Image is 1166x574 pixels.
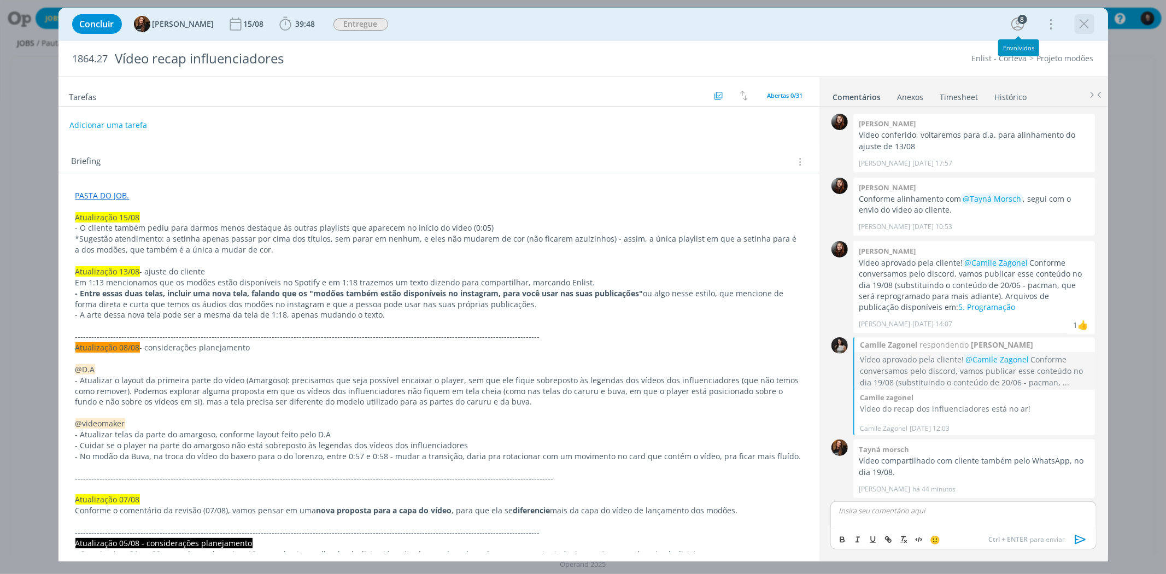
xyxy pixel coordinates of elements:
[1077,318,1088,331] div: Camile Zagonel
[75,418,125,429] span: @videomaker
[859,159,910,168] p: [PERSON_NAME]
[296,19,315,29] span: 39:48
[333,18,388,31] span: Entregue
[831,337,848,354] img: C
[963,194,1021,204] span: @Tayná Morsch
[831,241,848,257] img: E
[994,87,1028,103] a: Histórico
[860,424,907,434] p: Camile Zagonel
[989,535,1065,544] span: para enviar
[1009,15,1027,33] button: 8
[75,190,130,201] a: PASTA DO JOB.
[859,130,1089,152] p: Vídeo conferido, voltaremos para d.a. para alinhamento do ajuste de 13/08
[917,339,971,350] span: respondendo
[859,246,916,256] b: [PERSON_NAME]
[75,505,802,516] p: Conforme o comentário da revisão (07/08), vamos pensar em uma , para que ela se mais da capa do v...
[972,53,1027,63] a: Enlist - Corteva
[958,302,1015,312] a: 5. Programação
[989,535,1030,544] span: Ctrl + ENTER
[75,222,802,233] p: - O cliente também pediu para darmos menos destaque às outras playlists que aparecem no início do...
[72,14,122,34] button: Concluir
[69,89,97,102] span: Tarefas
[75,451,802,462] p: - No modão da Buva, na troca do vídeo do baxero para o do lorenzo, entre 0:57 e 0:58 - mudar a tr...
[75,549,802,560] p: - Os primeiros 21 ou 22 segundos podem virar 10 segundos (a escolha da playlist está muito demora...
[767,91,803,99] span: Abertas 0/31
[831,440,848,456] img: T
[244,20,266,28] div: 15/08
[153,20,214,28] span: [PERSON_NAME]
[740,91,748,101] img: arrow-down-up.svg
[898,92,924,103] div: Anexos
[912,484,956,494] span: há 44 minutos
[910,424,950,434] span: [DATE] 12:03
[912,159,952,168] span: [DATE] 17:57
[75,266,140,277] span: Atualização 13/08
[110,45,664,72] div: Vídeo recap influenciadores
[927,533,942,546] button: 🙂
[859,119,916,128] b: [PERSON_NAME]
[69,115,148,135] button: Adicionar uma tarefa
[860,393,913,402] b: Camile zagonel
[75,429,802,440] p: - Atualizar telas da parte do amargoso, conforme layout feito pelo D.A
[1073,319,1077,331] div: 1
[75,473,802,484] p: -------------------------------------------------------------------------------------------------...
[860,339,917,350] strong: Camile Zagonel
[859,444,909,454] b: Tayná morsch
[75,364,95,374] span: @D.A
[912,222,952,232] span: [DATE] 10:53
[859,455,1089,478] p: Vídeo compartilhado com cliente também pelo WhatsApp, no dia 19/08.
[75,527,540,537] span: -------------------------------------------------------------------------------------------------...
[58,8,1108,561] div: dialog
[859,484,910,494] p: [PERSON_NAME]
[75,342,802,353] p: - considerações planejamento
[75,331,540,342] span: -------------------------------------------------------------------------------------------------...
[75,538,253,548] span: Atualização 05/08 - considerações planejamento
[75,375,802,408] p: - Atualizar o layout da primeira parte do vídeo (Amargoso): precisamos que seja possível encaixar...
[75,277,802,288] p: Em 1:13 mencionamos que os modões estão disponíveis no Spotify e em 1:18 trazemos um texto dizend...
[831,178,848,194] img: E
[1003,44,1034,51] div: Envolvidos
[930,534,940,545] span: 🙂
[1037,53,1094,63] a: Projeto modões
[860,354,1089,388] div: Vídeo aprovado pela cliente! @@1091443@@ Conforme conversamos pelo discord, vamos publicar esse c...
[859,319,910,329] p: [PERSON_NAME]
[860,354,1089,388] p: Vídeo aprovado pela cliente! Conforme conversamos pelo discord, vamos publicar esse conteúdo no d...
[134,16,214,32] button: T[PERSON_NAME]
[964,257,1028,268] span: @Camile Zagonel
[75,342,140,353] span: Atualização 08/08
[859,183,916,192] b: [PERSON_NAME]
[833,87,882,103] a: Comentários
[75,266,802,277] p: - ajuste do cliente
[73,53,108,65] span: 1864.27
[317,505,452,516] strong: nova proposta para a capa do vídeo
[75,288,802,310] p: ou algo nesse estilo, que mencione de forma direta e curta que temos os áudios dos modões no inst...
[75,494,140,505] span: Atualização 07/08
[75,288,643,298] strong: - Entre essas duas telas, incluir uma nova tela, falando que os "modões também estão disponíveis ...
[859,222,910,232] p: [PERSON_NAME]
[859,194,1089,216] p: Conforme alinhamento com , segui com o envio do vídeo ao cliente.
[134,16,150,32] img: T
[1018,15,1027,24] div: 8
[940,87,979,103] a: Timesheet
[75,212,140,222] span: Atualização 15/08
[513,505,550,516] strong: diferencie
[75,440,802,451] p: - Cuidar se o player na parte do amargoso não está sobreposto às legendas dos vídeos dos influenc...
[72,155,101,169] span: Briefing
[912,319,952,329] span: [DATE] 14:07
[965,354,1029,365] span: @Camile Zagonel
[971,339,1033,350] strong: [PERSON_NAME]
[860,404,1089,414] p: Vídeo do recap dos influenciadores está no ar!
[80,20,114,28] span: Concluir
[831,114,848,130] img: E
[859,257,1089,313] p: Vídeo aprovado pela cliente! Conforme conversamos pelo discord, vamos publicar esse conteúdo no d...
[75,309,802,320] p: - A arte dessa nova tela pode ser a mesma da tela de 1:18, apenas mudando o texto.
[333,17,389,31] button: Entregue
[75,233,802,255] p: *Sugestão atendimento: a setinha apenas passar por cima dos títulos, sem parar em nenhum, e eles ...
[277,15,318,33] button: 39:48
